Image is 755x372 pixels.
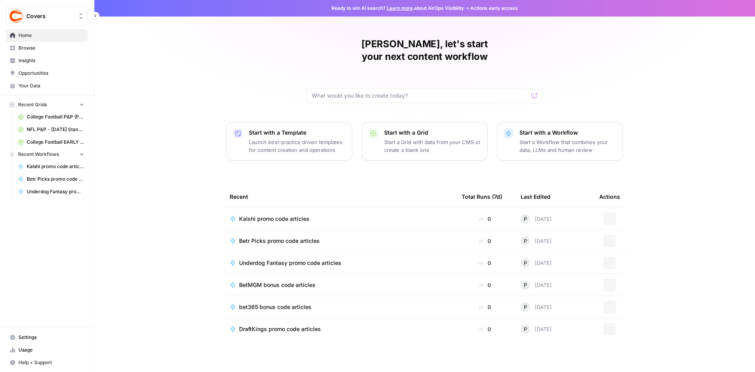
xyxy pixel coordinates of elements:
[27,113,84,120] span: College Football P&P (Production) Grid (1)
[524,325,527,333] span: P
[27,176,84,183] span: Betr Picks promo code articles
[230,237,449,245] a: Betr Picks promo code articles
[6,29,88,42] a: Home
[239,325,321,333] span: DraftKings promo code articles
[18,359,84,366] span: Help + Support
[18,101,47,108] span: Recent Grids
[387,5,413,11] a: Learn more
[462,215,508,223] div: 0
[239,259,341,267] span: Underdog Fantasy promo code articles
[18,32,84,39] span: Home
[384,129,481,137] p: Start with a Grid
[230,325,449,333] a: DraftKings promo code articles
[331,5,464,12] span: Ready to win AI search? about AirOps Visibility
[15,123,88,136] a: NFL P&P - [DATE] Standard (Production) Grid (1)
[239,237,320,245] span: Betr Picks promo code articles
[230,259,449,267] a: Underdog Fantasy promo code articles
[462,186,502,207] div: Total Runs (7d)
[6,54,88,67] a: Insights
[521,214,552,224] div: [DATE]
[226,122,352,161] button: Start with a TemplateLaunch best-practice driven templates for content creation and operations
[312,92,528,100] input: What would you like to create today?
[6,67,88,80] a: Opportunities
[519,138,616,154] p: Start a Workflow that combines your data, LLMs and human review
[27,126,84,133] span: NFL P&P - [DATE] Standard (Production) Grid (1)
[15,185,88,198] a: Underdog Fantasy promo code articles
[230,186,449,207] div: Recent
[521,324,552,334] div: [DATE]
[6,331,88,344] a: Settings
[6,148,88,160] button: Recent Workflows
[521,236,552,246] div: [DATE]
[18,57,84,64] span: Insights
[462,237,508,245] div: 0
[524,303,527,311] span: P
[27,163,84,170] span: Kalshi promo code articles
[239,215,309,223] span: Kalshi promo code articles
[18,151,59,158] span: Recent Workflows
[26,12,74,20] span: Covers
[470,5,518,12] span: Actions early access
[524,281,527,289] span: P
[524,237,527,245] span: P
[6,6,88,26] button: Workspace: Covers
[384,138,481,154] p: Start a Grid with data from your CMS or create a blank one
[239,281,315,289] span: BetMGM bonus code articles
[521,280,552,290] div: [DATE]
[18,82,84,89] span: Your Data
[18,44,84,52] span: Browse
[497,122,623,161] button: Start with a WorkflowStart a Workflow that combines your data, LLMs and human review
[18,70,84,77] span: Opportunities
[462,303,508,311] div: 0
[362,122,488,161] button: Start with a GridStart a Grid with data from your CMS or create a blank one
[6,344,88,356] a: Usage
[521,258,552,268] div: [DATE]
[6,42,88,54] a: Browse
[18,346,84,353] span: Usage
[15,160,88,173] a: Kalshi promo code articles
[524,259,527,267] span: P
[27,188,84,195] span: Underdog Fantasy promo code articles
[6,356,88,369] button: Help + Support
[6,99,88,111] button: Recent Grids
[521,186,551,207] div: Last Edited
[524,215,527,223] span: P
[521,302,552,312] div: [DATE]
[18,334,84,341] span: Settings
[307,38,543,63] h1: [PERSON_NAME], let's start your next content workflow
[230,215,449,223] a: Kalshi promo code articles
[15,173,88,185] a: Betr Picks promo code articles
[599,186,620,207] div: Actions
[249,129,346,137] p: Start with a Template
[15,111,88,123] a: College Football P&P (Production) Grid (1)
[519,129,616,137] p: Start with a Workflow
[239,303,311,311] span: bet365 bonus code articles
[6,80,88,92] a: Your Data
[15,136,88,148] a: College Football EARLY LEANS (Production) Grid (1)
[249,138,346,154] p: Launch best-practice driven templates for content creation and operations
[27,139,84,146] span: College Football EARLY LEANS (Production) Grid (1)
[462,281,508,289] div: 0
[462,325,508,333] div: 0
[462,259,508,267] div: 0
[9,9,23,23] img: Covers Logo
[230,303,449,311] a: bet365 bonus code articles
[230,281,449,289] a: BetMGM bonus code articles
